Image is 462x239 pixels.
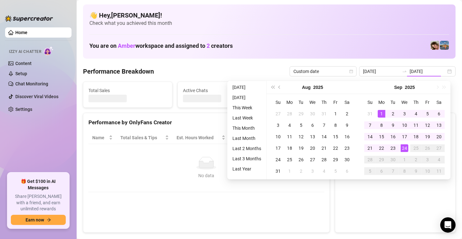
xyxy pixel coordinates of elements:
th: Total Sales & Tips [117,132,173,144]
a: Settings [15,107,32,112]
span: 2 [207,42,210,49]
img: logo-BBDzfeDw.svg [5,15,53,22]
span: Check what you achieved this month [89,20,449,27]
div: Performance by OnlyFans Creator [88,118,324,127]
span: to [402,69,407,74]
span: Chat Conversion [276,134,315,141]
th: Chat Conversion [272,132,324,144]
button: Earn nowarrow-right [11,215,66,225]
a: Home [15,30,27,35]
input: Start date [363,68,399,75]
div: Est. Hours Worked [177,134,220,141]
th: Name [88,132,117,144]
img: Amber [440,41,449,50]
img: AI Chatter [44,46,54,55]
span: calendar [349,69,353,73]
span: arrow-right [47,218,51,222]
span: Amber [118,42,135,49]
a: Chat Monitoring [15,81,48,86]
h4: Performance Breakdown [83,67,154,76]
span: 🎁 Get $100 in AI Messages [11,178,66,191]
span: Total Sales [88,87,167,94]
h1: You are on workspace and assigned to creators [89,42,233,49]
div: Open Intercom Messenger [440,217,456,233]
span: Active Chats [183,87,261,94]
img: Amber [430,41,439,50]
span: Sales / Hour [233,134,263,141]
h4: 👋 Hey, [PERSON_NAME] ! [89,11,449,20]
a: Content [15,61,32,66]
span: Total Sales & Tips [120,134,164,141]
span: Share [PERSON_NAME] with a friend, and earn unlimited rewards [11,193,66,212]
span: Messages Sent [277,87,356,94]
span: swap-right [402,69,407,74]
span: Earn now [26,217,44,222]
th: Sales / Hour [229,132,272,144]
input: End date [410,68,446,75]
span: Name [92,134,108,141]
div: No data [95,172,318,179]
span: Custom date [293,67,353,76]
div: Sales by OnlyFans Creator [340,118,450,127]
a: Discover Viral Videos [15,94,58,99]
a: Setup [15,71,27,76]
span: Izzy AI Chatter [9,49,41,55]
